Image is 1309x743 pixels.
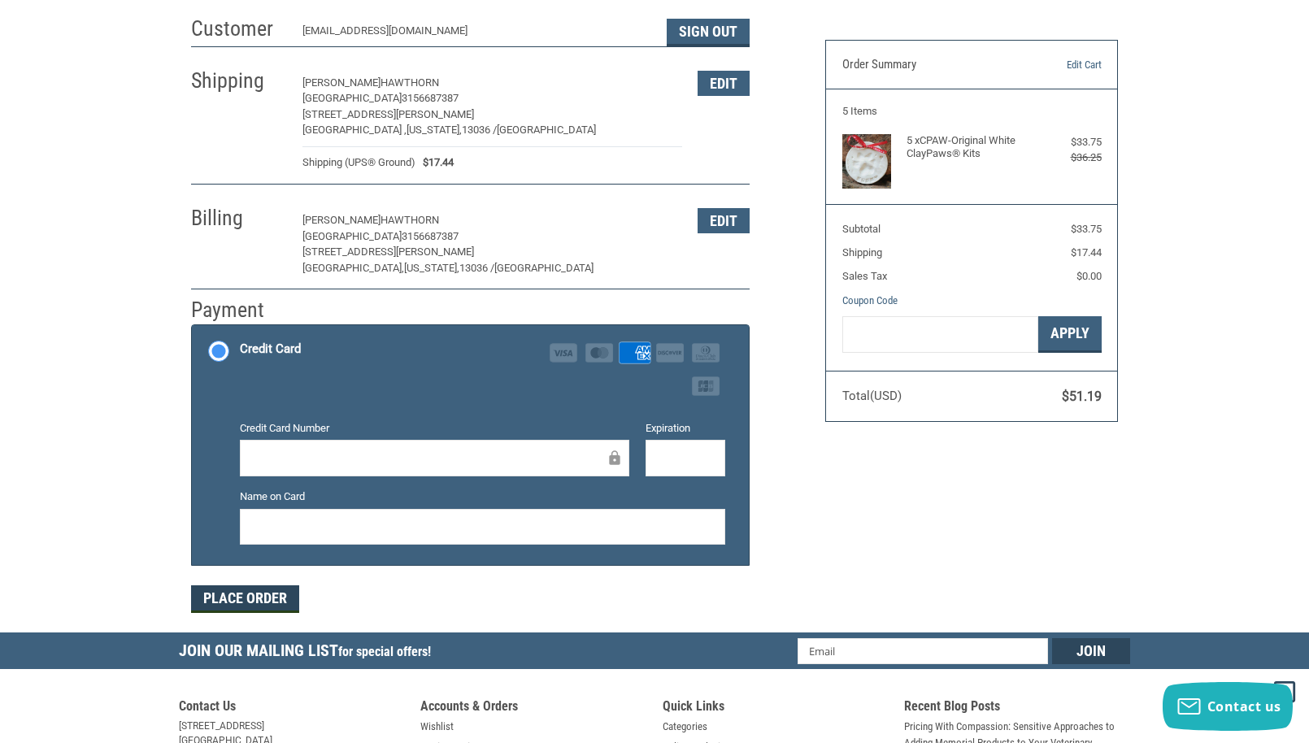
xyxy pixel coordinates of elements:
span: $33.75 [1071,223,1102,235]
span: Shipping (UPS® Ground) [302,154,415,171]
a: Categories [663,719,707,735]
span: [GEOGRAPHIC_DATA] [494,262,594,274]
div: [EMAIL_ADDRESS][DOMAIN_NAME] [302,23,651,46]
span: [GEOGRAPHIC_DATA] , [302,124,407,136]
span: Subtotal [842,223,881,235]
h5: Recent Blog Posts [904,698,1130,719]
h2: Shipping [191,67,286,94]
span: 3156687387 [402,92,459,104]
span: [PERSON_NAME] [302,214,381,226]
span: Contact us [1207,697,1281,715]
span: [STREET_ADDRESS][PERSON_NAME] [302,245,474,258]
h5: Quick Links [663,698,889,719]
a: Edit Cart [1018,57,1101,73]
input: Join [1052,638,1130,664]
button: Sign Out [667,19,750,46]
button: Edit [698,208,750,233]
div: $36.25 [1037,150,1102,166]
h2: Payment [191,297,286,324]
h5: Join Our Mailing List [179,632,439,674]
button: Place Order [191,585,299,613]
span: [GEOGRAPHIC_DATA] [302,92,402,104]
a: Coupon Code [842,294,898,306]
span: Shipping [842,246,882,259]
span: [US_STATE], [404,262,459,274]
span: $51.19 [1062,389,1102,404]
button: Apply [1038,316,1102,353]
h2: Customer [191,15,286,42]
button: Edit [698,71,750,96]
span: [US_STATE], [407,124,462,136]
label: Expiration [646,420,725,437]
button: Contact us [1163,682,1293,731]
h4: 5 x CPAW-Original White ClayPaws® Kits [907,134,1033,161]
span: [GEOGRAPHIC_DATA] [497,124,596,136]
input: Email [798,638,1049,664]
span: 3156687387 [402,230,459,242]
h3: Order Summary [842,57,1019,73]
h5: Contact Us [179,698,405,719]
span: [GEOGRAPHIC_DATA] [302,230,402,242]
label: Name on Card [240,489,725,505]
h5: Accounts & Orders [420,698,646,719]
a: Wishlist [420,719,454,735]
span: 13036 / [459,262,494,274]
span: Hawthorn [381,76,439,89]
span: Sales Tax [842,270,887,282]
span: $17.44 [415,154,454,171]
span: 13036 / [462,124,497,136]
h3: 5 Items [842,105,1102,118]
input: Gift Certificate or Coupon Code [842,316,1038,353]
span: $17.44 [1071,246,1102,259]
label: Credit Card Number [240,420,630,437]
span: [GEOGRAPHIC_DATA], [302,262,404,274]
span: for special offers! [338,644,431,659]
div: $33.75 [1037,134,1102,150]
span: HAWTHORN [381,214,439,226]
span: [STREET_ADDRESS][PERSON_NAME] [302,108,474,120]
h2: Billing [191,205,286,232]
span: [PERSON_NAME] [302,76,381,89]
span: $0.00 [1076,270,1102,282]
span: Total (USD) [842,389,902,403]
div: Credit Card [240,336,301,363]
